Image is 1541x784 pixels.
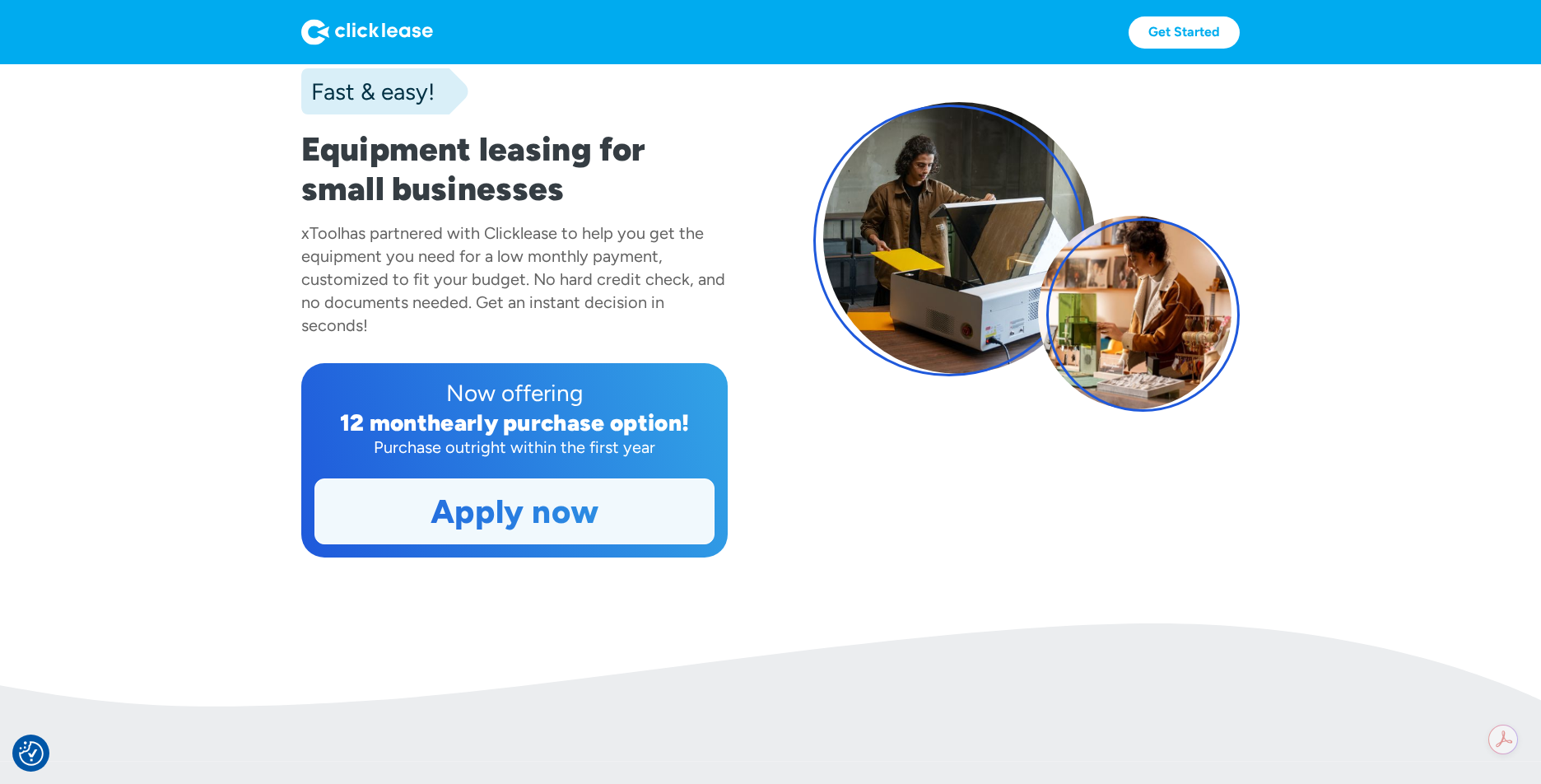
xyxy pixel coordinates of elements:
[314,436,715,459] div: Purchase outright within the first year
[301,129,728,208] h1: Equipment leasing for small businesses
[301,223,341,243] div: xTool
[314,376,715,409] div: Now offering
[19,741,44,766] button: Consent Preferences
[340,408,441,436] div: 12 month
[19,741,44,766] img: Revisit consent button
[301,223,725,335] div: has partnered with Clicklease to help you get the equipment you need for a low monthly payment, c...
[1129,16,1240,49] a: Get Started
[301,19,433,45] img: Logo
[301,75,435,108] div: Fast & easy!
[440,408,689,436] div: early purchase option!
[315,479,714,544] a: Apply now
